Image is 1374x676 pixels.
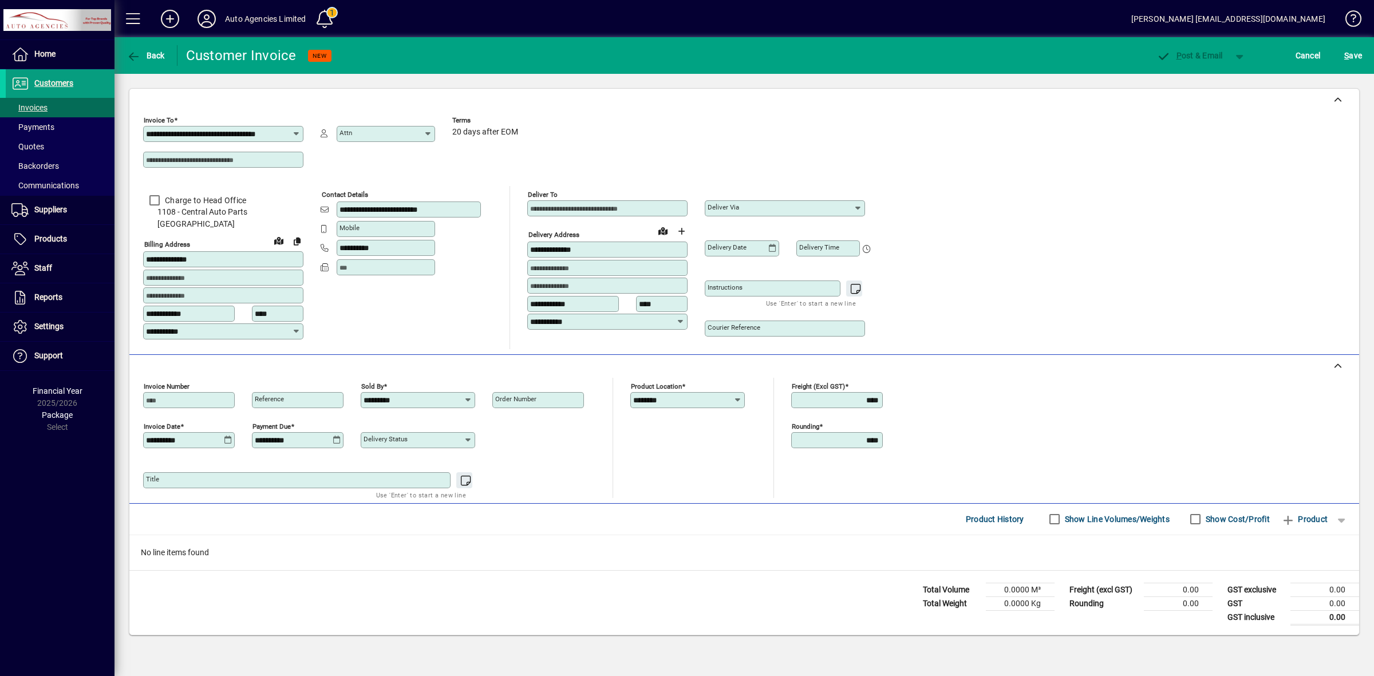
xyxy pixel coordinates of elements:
a: Home [6,40,114,69]
span: Invoices [11,103,48,112]
button: Product [1276,509,1333,529]
mat-label: Delivery date [708,243,747,251]
div: [PERSON_NAME] [EMAIL_ADDRESS][DOMAIN_NAME] [1131,10,1325,28]
span: Staff [34,263,52,272]
span: Product History [966,510,1024,528]
td: 0.0000 Kg [986,596,1055,610]
td: 0.00 [1290,610,1359,624]
button: Save [1341,45,1365,66]
mat-label: Courier Reference [708,323,760,331]
mat-label: Instructions [708,283,743,291]
a: Quotes [6,137,114,156]
span: Support [34,351,63,360]
mat-label: Rounding [792,422,819,430]
a: View on map [270,231,288,250]
button: Back [124,45,168,66]
mat-label: Invoice number [144,382,189,390]
span: ost & Email [1156,51,1223,60]
td: 0.00 [1144,583,1213,596]
mat-label: Delivery status [364,435,408,443]
span: Financial Year [33,386,82,396]
a: Support [6,342,114,370]
td: Freight (excl GST) [1064,583,1144,596]
span: Products [34,234,67,243]
span: Back [127,51,165,60]
mat-label: Deliver To [528,191,558,199]
a: Settings [6,313,114,341]
mat-label: Invoice date [144,422,180,430]
span: Customers [34,78,73,88]
td: 0.00 [1290,583,1359,596]
span: ave [1344,46,1362,65]
mat-label: Deliver via [708,203,739,211]
mat-label: Delivery time [799,243,839,251]
mat-hint: Use 'Enter' to start a new line [376,488,466,501]
a: Invoices [6,98,114,117]
button: Post & Email [1151,45,1229,66]
span: Product [1281,510,1328,528]
a: Reports [6,283,114,312]
span: Reports [34,292,62,302]
span: 20 days after EOM [452,128,518,137]
td: 0.00 [1290,596,1359,610]
mat-label: Payment due [252,422,291,430]
td: GST inclusive [1222,610,1290,624]
span: Home [34,49,56,58]
td: 0.0000 M³ [986,583,1055,596]
a: View on map [654,222,672,240]
td: Total Weight [917,596,986,610]
span: Communications [11,181,79,190]
span: Suppliers [34,205,67,214]
td: Total Volume [917,583,986,596]
mat-label: Freight (excl GST) [792,382,845,390]
a: Knowledge Base [1337,2,1360,39]
td: GST exclusive [1222,583,1290,596]
mat-label: Reference [255,395,284,403]
a: Staff [6,254,114,283]
div: Auto Agencies Limited [225,10,306,28]
mat-label: Sold by [361,382,384,390]
span: Cancel [1296,46,1321,65]
a: Suppliers [6,196,114,224]
a: Backorders [6,156,114,176]
span: P [1176,51,1182,60]
span: 1108 - Central Auto Parts [GEOGRAPHIC_DATA] [143,206,303,230]
a: Products [6,225,114,254]
td: 0.00 [1144,596,1213,610]
span: Settings [34,322,64,331]
label: Charge to Head Office [163,195,246,206]
button: Product History [961,509,1029,529]
td: Rounding [1064,596,1144,610]
mat-label: Title [146,475,159,483]
a: Communications [6,176,114,195]
mat-label: Invoice To [144,116,174,124]
mat-label: Order number [495,395,536,403]
label: Show Cost/Profit [1203,513,1270,525]
span: NEW [313,52,327,60]
a: Payments [6,117,114,137]
span: Package [42,410,73,420]
mat-label: Mobile [339,224,360,232]
span: Backorders [11,161,59,171]
app-page-header-button: Back [114,45,177,66]
button: Choose address [672,222,690,240]
mat-label: Product location [631,382,682,390]
button: Cancel [1293,45,1324,66]
button: Add [152,9,188,29]
span: S [1344,51,1349,60]
div: Customer Invoice [186,46,297,65]
mat-label: Attn [339,129,352,137]
span: Payments [11,122,54,132]
button: Copy to Delivery address [288,232,306,250]
span: Terms [452,117,521,124]
span: Quotes [11,142,44,151]
div: No line items found [129,535,1359,570]
label: Show Line Volumes/Weights [1063,513,1170,525]
button: Profile [188,9,225,29]
td: GST [1222,596,1290,610]
mat-hint: Use 'Enter' to start a new line [766,297,856,310]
